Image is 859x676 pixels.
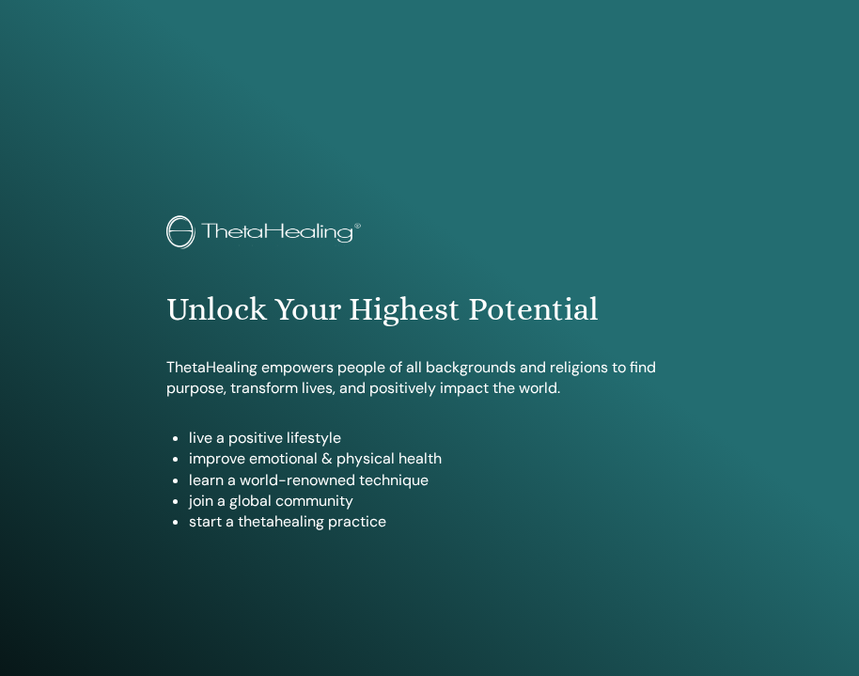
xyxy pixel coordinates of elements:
[189,448,692,469] li: improve emotional & physical health
[166,357,692,400] p: ThetaHealing empowers people of all backgrounds and religions to find purpose, transform lives, a...
[189,470,692,491] li: learn a world-renowned technique
[189,511,692,532] li: start a thetahealing practice
[189,428,692,448] li: live a positive lifestyle
[189,491,692,511] li: join a global community
[166,291,692,329] h1: Unlock Your Highest Potential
